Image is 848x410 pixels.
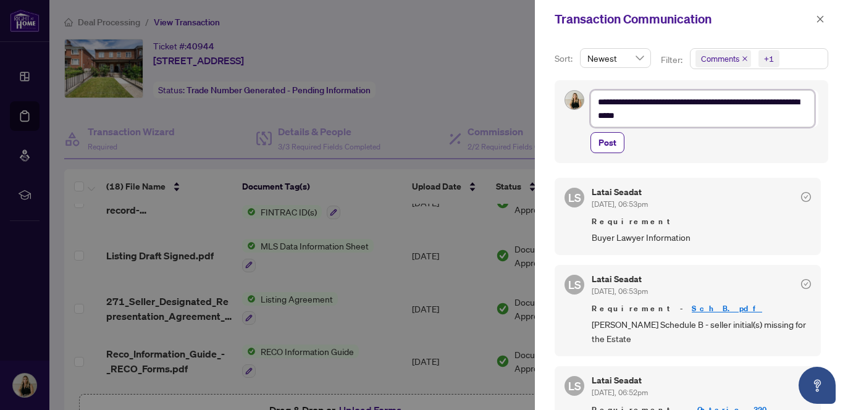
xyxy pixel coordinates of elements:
[555,52,575,65] p: Sort:
[555,10,812,28] div: Transaction Communication
[592,303,811,315] span: Requirement -
[816,15,825,23] span: close
[565,91,584,109] img: Profile Icon
[587,49,644,67] span: Newest
[801,192,811,202] span: check-circle
[692,303,762,314] a: Sch_B.pdf
[592,215,811,228] span: Requirement
[592,199,648,209] span: [DATE], 06:53pm
[764,52,774,65] div: +1
[592,275,648,283] h5: Latai Seadat
[590,132,624,153] button: Post
[799,367,836,404] button: Open asap
[592,188,648,196] h5: Latai Seadat
[592,317,811,346] span: [PERSON_NAME] Schedule B - seller initial(s) missing for the Estate
[701,52,739,65] span: Comments
[598,133,616,153] span: Post
[568,189,581,206] span: LS
[742,56,748,62] span: close
[592,376,648,385] h5: Latai Seadat
[661,53,684,67] p: Filter:
[568,276,581,293] span: LS
[801,279,811,289] span: check-circle
[592,287,648,296] span: [DATE], 06:53pm
[568,377,581,395] span: LS
[695,50,751,67] span: Comments
[592,230,811,245] span: Buyer Lawyer Information
[592,388,648,397] span: [DATE], 06:52pm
